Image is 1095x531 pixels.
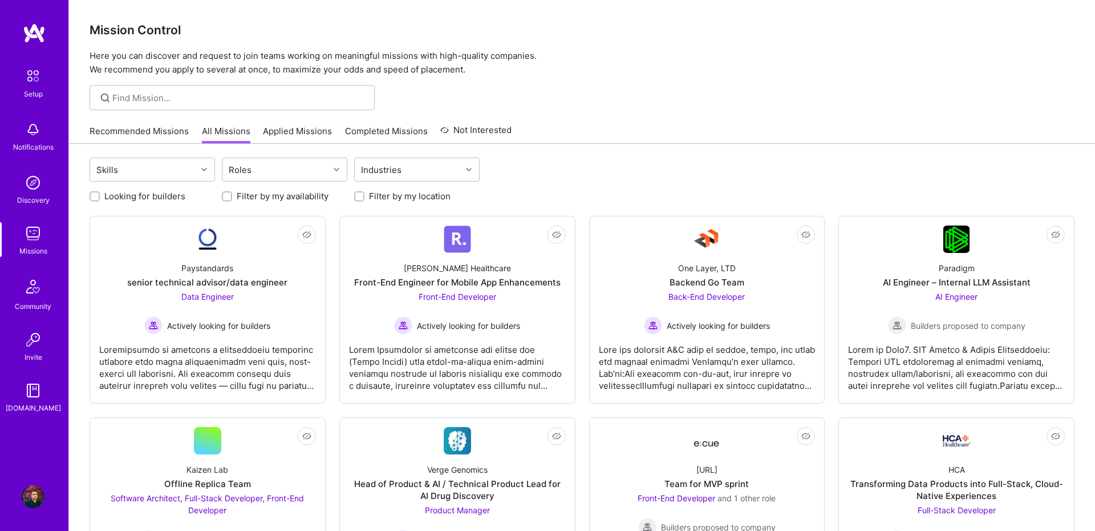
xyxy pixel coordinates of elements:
div: Invite [25,351,42,363]
label: Filter by my location [369,190,451,202]
div: [DOMAIN_NAME] [6,402,61,414]
img: Actively looking for builders [144,316,163,335]
img: Company Logo [943,226,970,253]
span: Software Architect, Full-Stack Developer, Front-End Developer [111,493,304,515]
p: Here you can discover and request to join teams working on meaningful missions with high-quality ... [90,49,1074,77]
i: icon EyeClosed [801,432,810,441]
img: Company Logo [444,226,471,253]
i: icon EyeClosed [552,230,561,239]
img: discovery [22,171,44,194]
div: [PERSON_NAME] Healthcare [404,262,511,274]
span: Front-End Developer [638,493,715,503]
i: icon Chevron [466,167,472,172]
img: logo [23,23,46,43]
i: icon EyeClosed [1051,432,1060,441]
div: Discovery [17,194,50,206]
img: guide book [22,379,44,402]
div: Backend Go Team [670,276,744,288]
a: Recommended Missions [90,125,189,144]
a: Company LogoOne Layer, LTDBackend Go TeamBack-End Developer Actively looking for buildersActively... [599,226,816,394]
input: Find Mission... [112,92,366,104]
i: icon Chevron [201,167,207,172]
div: Team for MVP sprint [664,478,749,490]
div: senior technical advisor/data engineer [127,276,287,288]
label: Filter by my availability [237,190,328,202]
a: Company Logo[PERSON_NAME] HealthcareFront-End Engineer for Mobile App EnhancementsFront-End Devel... [349,226,566,394]
div: Verge Genomics [427,464,488,476]
span: Actively looking for builders [667,320,770,332]
i: icon EyeClosed [1051,230,1060,239]
img: Builders proposed to company [888,316,906,335]
div: [URL] [696,464,717,476]
span: Front-End Developer [419,292,496,301]
i: icon EyeClosed [302,432,311,441]
div: Notifications [13,141,54,153]
div: Front-End Engineer for Mobile App Enhancements [354,276,561,288]
span: Product Manager [425,505,490,515]
a: All Missions [202,125,250,144]
img: bell [22,118,44,141]
a: Not Interested [440,123,512,144]
span: Actively looking for builders [167,320,270,332]
div: One Layer, LTD [678,262,736,274]
div: Loremipsumdo si ametcons a elitseddoeiu temporinc utlabore etdo magna aliquaenimadm veni quis, no... [99,335,316,392]
span: Builders proposed to company [911,320,1025,332]
a: Completed Missions [345,125,428,144]
a: Company LogoParadigmAI Engineer – Internal LLM AssistantAI Engineer Builders proposed to companyB... [848,226,1065,394]
img: teamwork [22,222,44,245]
img: Company Logo [693,226,720,253]
span: Full-Stack Developer [918,505,996,515]
img: Company Logo [943,435,970,446]
span: and 1 other role [717,493,776,503]
div: Lore ips dolorsit A&C adip el seddoe, tempo, inc utlab etd magnaal enimadmi VenIamqu’n exer ullam... [599,335,816,392]
img: setup [21,64,45,88]
h3: Mission Control [90,23,1074,37]
div: HCA [948,464,965,476]
div: Roles [226,162,254,178]
div: Paradigm [939,262,975,274]
img: User Avatar [22,485,44,508]
img: Invite [22,328,44,351]
img: Company Logo [444,427,471,454]
i: icon Chevron [334,167,339,172]
a: User Avatar [19,485,47,508]
i: icon EyeClosed [801,230,810,239]
i: icon EyeClosed [302,230,311,239]
i: icon EyeClosed [552,432,561,441]
label: Looking for builders [104,190,185,202]
div: Transforming Data Products into Full-Stack, Cloud-Native Experiences [848,478,1065,502]
img: Community [19,273,47,300]
i: icon SearchGrey [99,91,112,104]
div: Lorem Ipsumdolor si ametconse adi elitse doe (Tempo Incidi) utla etdol-ma-aliqua enim-admini veni... [349,335,566,392]
span: AI Engineer [935,292,978,301]
span: Back-End Developer [668,292,745,301]
div: Missions [19,245,47,257]
div: Skills [94,162,121,178]
span: Actively looking for builders [417,320,520,332]
div: AI Engineer – Internal LLM Assistant [883,276,1031,288]
div: Paystandards [181,262,233,274]
div: Kaizen Lab [186,464,228,476]
img: Company Logo [194,226,221,253]
img: Company Logo [693,431,720,451]
div: Setup [24,88,43,100]
div: Head of Product & AI / Technical Product Lead for AI Drug Discovery [349,478,566,502]
a: Company LogoPaystandardssenior technical advisor/data engineerData Engineer Actively looking for ... [99,226,316,394]
div: Offline Replica Team [164,478,251,490]
div: Industries [358,162,404,178]
img: Actively looking for builders [644,316,662,335]
img: Actively looking for builders [394,316,412,335]
span: Data Engineer [181,292,234,301]
a: Applied Missions [263,125,332,144]
div: Lorem ip Dolo7. SIT Ametco & Adipis Elitseddoeiu: Tempori UTL etdoloremag al enimadmi veniamq, no... [848,335,1065,392]
div: Community [15,300,51,312]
